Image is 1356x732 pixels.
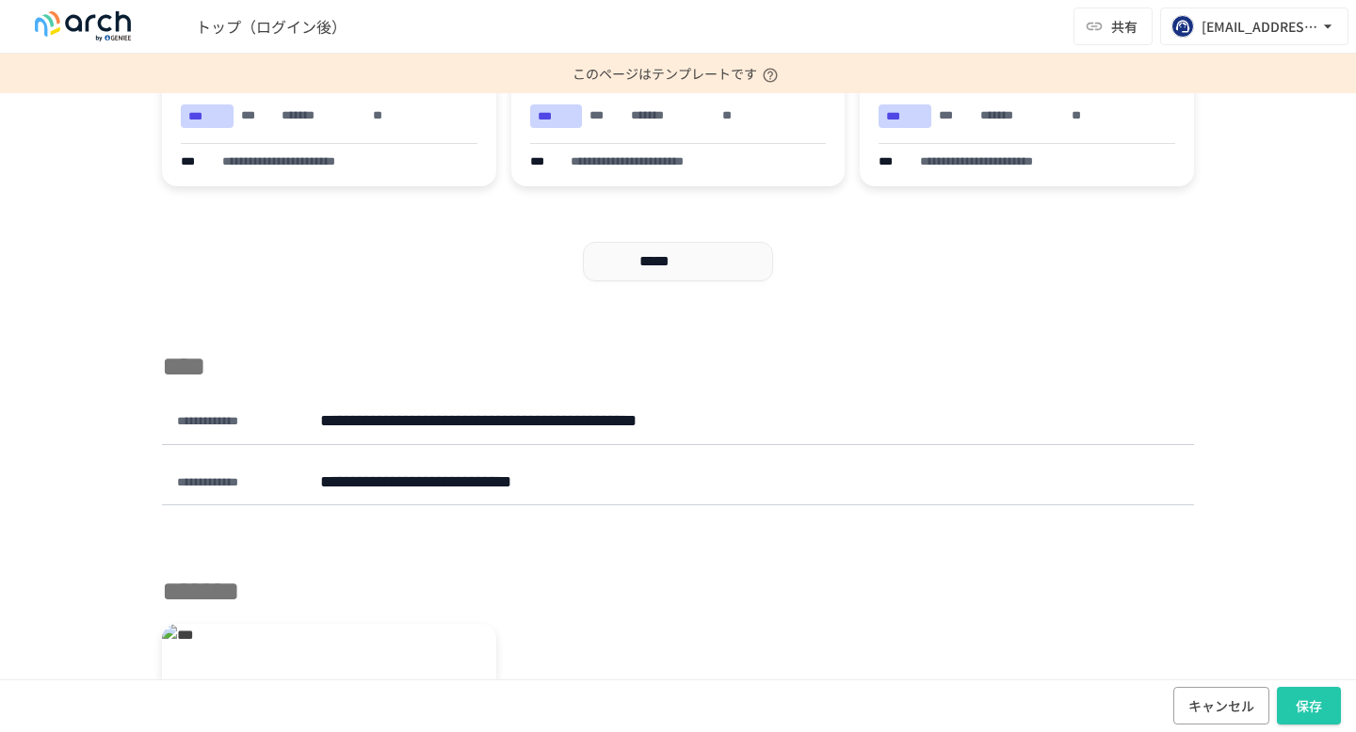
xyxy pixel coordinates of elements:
[177,411,301,431] time: 2025年9月29日月曜日
[1277,687,1341,725] button: 保存
[1202,15,1318,39] div: [EMAIL_ADDRESS][DOMAIN_NAME]
[573,54,783,93] p: このページはテンプレートです
[23,11,143,41] img: logo-default@2x-9cf2c760.svg
[1111,16,1138,37] span: 共有
[1160,8,1348,45] button: [EMAIL_ADDRESS][DOMAIN_NAME]
[1173,687,1269,725] button: キャンセル
[196,15,347,38] span: トップ（ログイン後）
[1073,8,1153,45] button: 共有
[177,472,301,492] time: 2025年9月29日月曜日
